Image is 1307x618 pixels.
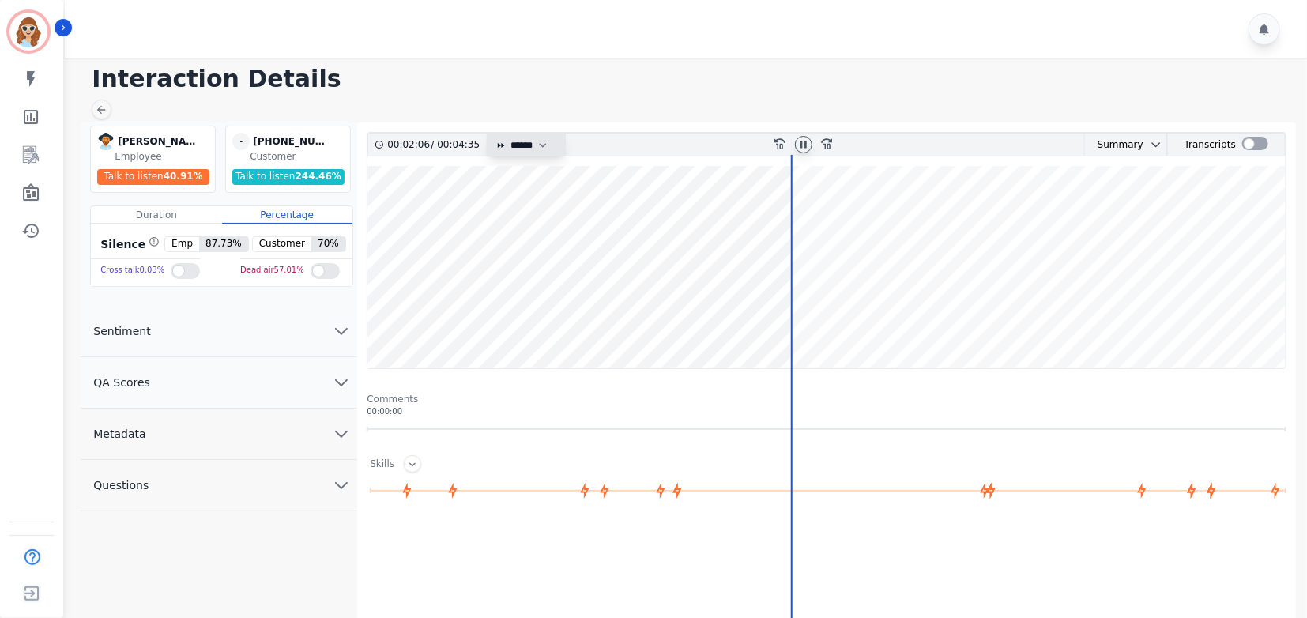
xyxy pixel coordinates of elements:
[253,237,311,251] span: Customer
[253,133,332,150] div: [PHONE_NUMBER]
[367,405,1286,417] div: 00:00:00
[387,134,431,156] div: 00:02:06
[199,237,248,251] span: 87.73 %
[232,133,250,150] span: -
[367,393,1286,405] div: Comments
[81,306,357,357] button: Sentiment chevron down
[115,150,212,163] div: Employee
[92,65,1291,93] h1: Interaction Details
[1185,134,1236,156] div: Transcripts
[100,259,164,282] div: Cross talk 0.03 %
[332,424,351,443] svg: chevron down
[81,426,158,442] span: Metadata
[296,171,341,182] span: 244.46 %
[91,206,221,224] div: Duration
[1143,138,1162,151] button: chevron down
[81,375,163,390] span: QA Scores
[332,373,351,392] svg: chevron down
[118,133,197,150] div: [PERSON_NAME]
[97,169,209,185] div: Talk to listen
[9,13,47,51] img: Bordered avatar
[1085,134,1143,156] div: Summary
[164,171,203,182] span: 40.91 %
[332,322,351,341] svg: chevron down
[311,237,345,251] span: 70 %
[222,206,352,224] div: Percentage
[1150,138,1162,151] svg: chevron down
[332,476,351,495] svg: chevron down
[165,237,199,251] span: Emp
[232,169,345,185] div: Talk to listen
[370,458,394,473] div: Skills
[434,134,477,156] div: 00:04:35
[81,477,161,493] span: Questions
[97,236,160,252] div: Silence
[81,323,163,339] span: Sentiment
[81,357,357,409] button: QA Scores chevron down
[81,460,357,511] button: Questions chevron down
[250,150,347,163] div: Customer
[240,259,304,282] div: Dead air 57.01 %
[81,409,357,460] button: Metadata chevron down
[387,134,484,156] div: /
